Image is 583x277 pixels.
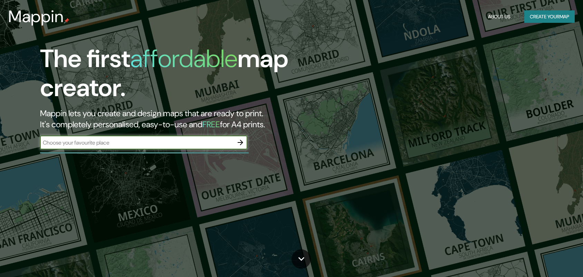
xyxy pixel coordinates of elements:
[485,10,513,23] button: About Us
[40,108,332,130] h2: Mappin lets you create and design maps that are ready to print. It's completely personalised, eas...
[8,7,64,26] h3: Mappin
[524,10,575,23] button: Create yourmap
[40,44,332,108] h1: The first map creator.
[64,18,69,24] img: mappin-pin
[130,43,238,75] h1: affordable
[40,139,233,147] input: Choose your favourite place
[202,119,220,130] h5: FREE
